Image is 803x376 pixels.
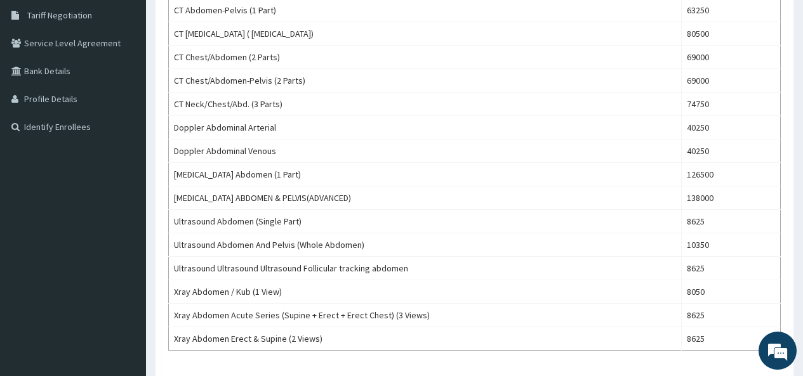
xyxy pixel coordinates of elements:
td: Doppler Abdominal Venous [169,139,682,163]
td: 10350 [682,233,781,257]
td: Ultrasound Abdomen And Pelvis (Whole Abdomen) [169,233,682,257]
td: 40250 [682,139,781,163]
td: CT [MEDICAL_DATA] ( [MEDICAL_DATA]) [169,22,682,46]
span: Tariff Negotiation [27,10,92,21]
td: CT Neck/Chest/Abd. (3 Parts) [169,93,682,116]
td: 138000 [682,186,781,210]
td: 8625 [682,210,781,233]
textarea: Type your message and hit 'Enter' [6,245,242,290]
td: 80500 [682,22,781,46]
td: [MEDICAL_DATA] Abdomen (1 Part) [169,163,682,186]
div: Minimize live chat window [208,6,239,37]
td: CT Chest/Abdomen (2 Parts) [169,46,682,69]
td: 8050 [682,280,781,304]
img: d_794563401_company_1708531726252_794563401 [23,63,51,95]
td: Xray Abdomen Erect & Supine (2 Views) [169,327,682,351]
div: Chat with us now [66,71,213,88]
td: 8625 [682,327,781,351]
td: [MEDICAL_DATA] ABDOMEN & PELVIS(ADVANCED) [169,186,682,210]
td: 40250 [682,116,781,139]
td: Doppler Abdominal Arterial [169,116,682,139]
td: CT Chest/Abdomen-Pelvis (2 Parts) [169,69,682,93]
td: 69000 [682,46,781,69]
td: Ultrasound Abdomen (Single Part) [169,210,682,233]
td: 8625 [682,304,781,327]
td: Xray Abdomen Acute Series (Supine + Erect + Erect Chest) (3 Views) [169,304,682,327]
td: 126500 [682,163,781,186]
td: 8625 [682,257,781,280]
td: 74750 [682,93,781,116]
span: We're online! [74,109,175,237]
td: 69000 [682,69,781,93]
td: Ultrasound Ultrasound Ultrasound Follicular tracking abdomen [169,257,682,280]
td: Xray Abdomen / Kub (1 View) [169,280,682,304]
